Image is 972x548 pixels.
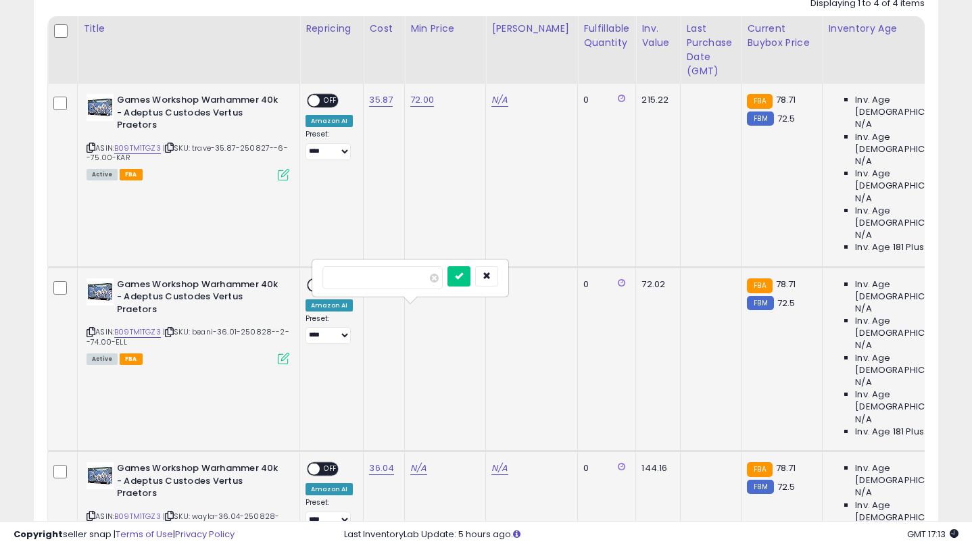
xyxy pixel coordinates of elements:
span: 78.71 [776,462,796,474]
span: All listings currently available for purchase on Amazon [87,169,118,180]
b: Games Workshop Warhammer 40k - Adeptus Custodes Vertus Praetors [117,278,281,320]
span: 78.71 [776,278,796,291]
small: FBM [747,111,773,126]
div: 0 [583,462,625,474]
span: N/A [855,303,871,315]
span: N/A [855,376,871,389]
div: 0 [583,94,625,106]
div: seller snap | | [14,528,235,541]
div: Last Purchase Date (GMT) [686,22,735,78]
div: ASIN: [87,94,289,179]
span: 72.5 [777,112,796,125]
small: FBA [747,278,772,293]
a: B09TM1TGZ3 [114,143,161,154]
img: 51kfWif2MvL._SL40_.jpg [87,278,114,305]
small: FBA [747,94,772,109]
small: FBA [747,462,772,477]
a: 35.87 [369,93,393,107]
a: N/A [410,462,427,475]
div: Min Price [410,22,480,36]
span: 72.5 [777,297,796,309]
span: 72.5 [777,480,796,493]
div: Preset: [306,314,353,345]
div: 144.16 [641,462,670,474]
span: N/A [855,414,871,426]
span: All listings currently available for purchase on Amazon [87,353,118,365]
div: [PERSON_NAME] [491,22,572,36]
div: Amazon AI [306,483,353,495]
span: | SKU: wayla-36.04-250828--4--74.00-KAR [87,511,279,531]
div: ASIN: [87,462,289,547]
div: Preset: [306,498,353,528]
div: Last InventoryLab Update: 5 hours ago. [344,528,958,541]
a: 36.04 [369,462,394,475]
img: 51kfWif2MvL._SL40_.jpg [87,94,114,121]
div: Title [83,22,294,36]
span: Inv. Age 181 Plus: [855,426,926,438]
a: 72.00 [410,93,434,107]
a: N/A [491,93,508,107]
span: FBA [120,353,143,365]
span: | SKU: trave-35.87-250827--6--75.00-KAR [87,143,288,163]
a: N/A [491,462,508,475]
strong: Copyright [14,528,63,541]
span: N/A [855,193,871,205]
small: FBM [747,480,773,494]
span: 78.71 [776,93,796,106]
span: Inv. Age 181 Plus: [855,241,926,253]
div: 0 [583,278,625,291]
div: Amazon AI [306,115,353,127]
div: 215.22 [641,94,670,106]
a: Privacy Policy [175,528,235,541]
div: ASIN: [87,278,289,364]
img: 51kfWif2MvL._SL40_.jpg [87,462,114,489]
b: Games Workshop Warhammer 40k - Adeptus Custodes Vertus Praetors [117,462,281,503]
span: N/A [855,487,871,499]
a: B09TM1TGZ3 [114,326,161,338]
div: Current Buybox Price [747,22,817,50]
div: Amazon AI [306,299,353,312]
div: Fulfillable Quantity [583,22,630,50]
div: Inv. value [641,22,675,50]
span: FBA [120,169,143,180]
span: N/A [855,155,871,168]
div: Cost [369,22,399,36]
span: OFF [320,95,341,107]
div: 72.02 [641,278,670,291]
span: N/A [855,339,871,351]
span: | SKU: beani-36.01-250828--2--74.00-ELL [87,326,289,347]
a: Terms of Use [116,528,173,541]
span: N/A [855,229,871,241]
small: FBM [747,296,773,310]
div: Repricing [306,22,358,36]
span: OFF [320,464,341,475]
b: Games Workshop Warhammer 40k - Adeptus Custodes Vertus Praetors [117,94,281,135]
a: B09TM1TGZ3 [114,511,161,522]
span: 2025-09-10 17:13 GMT [907,528,958,541]
div: Preset: [306,130,353,160]
span: N/A [855,118,871,130]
